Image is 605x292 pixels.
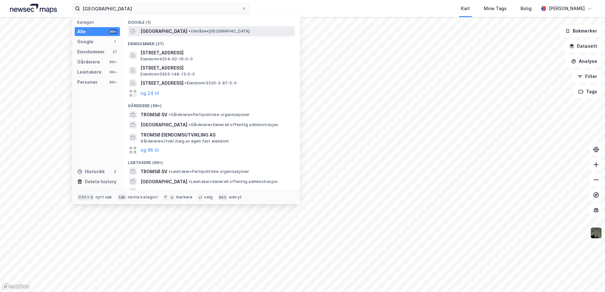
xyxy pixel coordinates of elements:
[140,178,187,186] span: [GEOGRAPHIC_DATA]
[10,4,57,13] img: logo.a4113a55bc3d86da70a041830d287a7e.svg
[176,195,192,200] div: markere
[77,20,120,25] div: Kategori
[521,5,532,12] div: Bolig
[109,29,117,34] div: 99+
[189,179,190,184] span: •
[140,64,292,72] span: [STREET_ADDRESS]
[112,49,117,54] div: 27
[564,40,602,52] button: Datasett
[218,194,228,200] div: esc
[128,195,158,200] div: neste kategori
[77,78,98,86] div: Personer
[140,168,167,175] span: TROMSØ SV
[123,155,300,167] div: Leietakere (99+)
[566,55,602,68] button: Analyse
[484,5,507,12] div: Mine Tags
[140,111,167,119] span: TROMSØ SV
[140,131,292,139] span: TROMSØ EIENDOMSUTVIKLING AS
[169,169,171,174] span: •
[109,70,117,75] div: 99+
[123,15,300,26] div: Google (1)
[140,27,187,35] span: [GEOGRAPHIC_DATA]
[573,262,605,292] iframe: Chat Widget
[140,72,195,77] span: Eiendom • 3305-148-13-0-0
[140,146,159,154] button: og 96 til
[191,189,258,194] span: Leietaker • Idrettslag og -klubber
[189,122,278,127] span: Gårdeiere • Generell offentlig administrasjon
[80,4,241,13] input: Søk på adresse, matrikkel, gårdeiere, leietakere eller personer
[112,169,117,174] div: 2
[112,39,117,44] div: 1
[140,188,190,196] span: TROMSØ IDRETTSLAG
[77,48,105,56] div: Eiendommer
[77,194,94,200] div: Ctrl + k
[140,79,184,87] span: [STREET_ADDRESS]
[185,81,187,85] span: •
[573,262,605,292] div: Kontrollprogram for chat
[189,29,190,33] span: •
[185,81,236,86] span: Eiendom • 3320-3-87-0-0
[572,70,602,83] button: Filter
[590,227,602,239] img: 9k=
[169,112,171,117] span: •
[77,168,105,175] div: Historikk
[85,178,116,186] div: Delete history
[549,5,585,12] div: [PERSON_NAME]
[140,57,192,62] span: Eiendom • 4204-62-16-0-0
[77,58,100,66] div: Gårdeiere
[189,29,250,34] span: Område • [GEOGRAPHIC_DATA]
[96,195,112,200] div: nytt søk
[2,283,30,290] a: Mapbox homepage
[560,25,602,37] button: Bokmerker
[117,194,127,200] div: tab
[77,38,93,46] div: Google
[77,68,102,76] div: Leietakere
[189,122,190,127] span: •
[229,195,242,200] div: avbryt
[140,49,292,57] span: [STREET_ADDRESS]
[77,28,86,35] div: Alle
[189,179,278,184] span: Leietaker • Generell offentlig administrasjon
[573,85,602,98] button: Tags
[191,189,193,194] span: •
[169,112,250,117] span: Gårdeiere • Partipolitiske organisasjoner
[109,59,117,64] div: 99+
[169,169,249,174] span: Leietaker • Partipolitiske organisasjoner
[140,89,159,97] button: og 24 til
[109,80,117,85] div: 99+
[204,195,213,200] div: velg
[140,121,187,129] span: [GEOGRAPHIC_DATA]
[123,98,300,110] div: Gårdeiere (99+)
[461,5,470,12] div: Kart
[140,139,229,144] span: Gårdeiere • Utvikl./salg av egen fast eiendom
[123,36,300,48] div: Eiendommer (27)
